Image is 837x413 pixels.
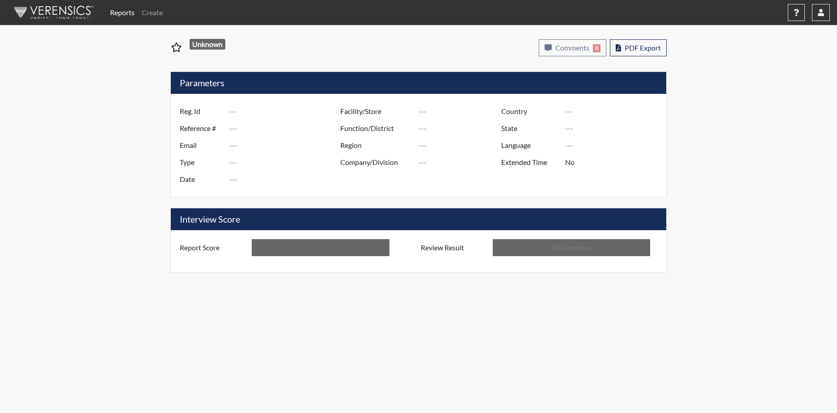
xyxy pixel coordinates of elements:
[418,120,503,137] input: ---
[229,103,342,120] input: ---
[495,120,565,137] label: State
[418,103,503,120] input: ---
[539,39,606,56] button: Comments0
[171,208,666,230] h5: Interview Score
[565,154,664,171] input: ---
[173,154,229,171] label: Type
[610,39,667,56] button: PDF Export
[495,103,565,120] label: Country
[229,137,342,154] input: ---
[555,43,589,52] span: Comments
[495,154,565,171] label: Extended Time
[173,171,229,188] label: Date
[565,103,664,120] input: ---
[252,239,389,256] input: ---
[593,44,600,52] span: 0
[171,72,666,94] h5: Parameters
[229,154,342,171] input: ---
[418,154,503,171] input: ---
[625,43,661,52] span: PDF Export
[334,103,418,120] label: Facility/Store
[334,137,418,154] label: Region
[173,120,229,137] label: Reference #
[565,137,664,154] input: ---
[229,120,342,137] input: ---
[173,103,229,120] label: Reg. Id
[138,4,166,21] a: Create
[565,120,664,137] input: ---
[173,137,229,154] label: Email
[334,120,418,137] label: Function/District
[414,239,493,256] label: Review Result
[106,4,138,21] a: Reports
[495,137,565,154] label: Language
[229,171,342,188] input: ---
[493,239,650,256] input: No Decision
[418,137,503,154] input: ---
[173,239,252,256] label: Report Score
[190,39,226,50] span: Unknown
[334,154,418,171] label: Company/Division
